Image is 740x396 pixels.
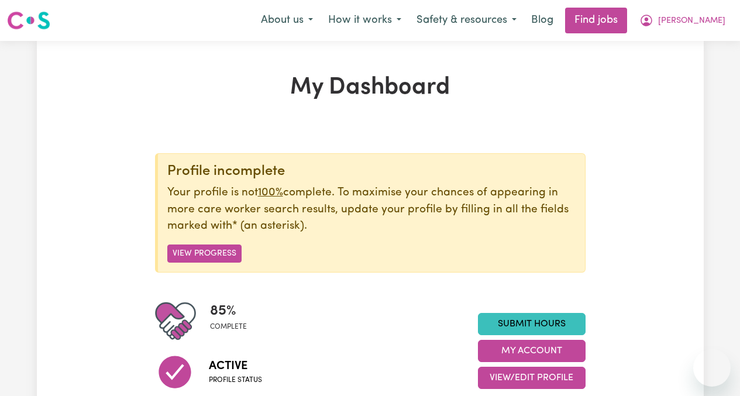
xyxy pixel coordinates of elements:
[210,322,247,332] span: complete
[167,185,576,235] p: Your profile is not complete. To maximise your chances of appearing in more care worker search re...
[632,8,733,33] button: My Account
[167,163,576,180] div: Profile incomplete
[209,357,262,375] span: Active
[658,15,725,27] span: [PERSON_NAME]
[155,74,586,102] h1: My Dashboard
[478,367,586,389] button: View/Edit Profile
[524,8,560,33] a: Blog
[210,301,256,342] div: Profile completeness: 85%
[478,340,586,362] button: My Account
[253,8,321,33] button: About us
[167,245,242,263] button: View Progress
[409,8,524,33] button: Safety & resources
[7,10,50,31] img: Careseekers logo
[565,8,627,33] a: Find jobs
[321,8,409,33] button: How it works
[478,313,586,335] a: Submit Hours
[7,7,50,34] a: Careseekers logo
[258,187,283,198] u: 100%
[210,301,247,322] span: 85 %
[232,221,304,232] span: an asterisk
[209,375,262,385] span: Profile status
[693,349,731,387] iframe: Button to launch messaging window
